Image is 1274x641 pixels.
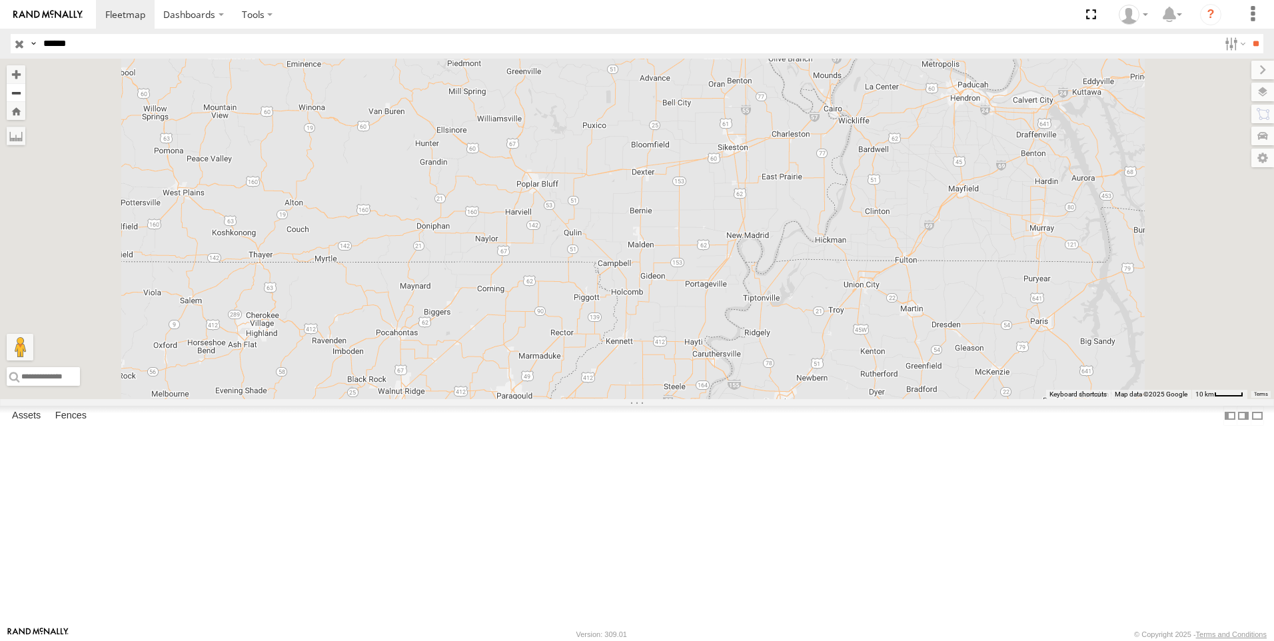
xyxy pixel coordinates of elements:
[7,127,25,145] label: Measure
[28,34,39,53] label: Search Query
[1223,406,1237,425] label: Dock Summary Table to the Left
[5,406,47,425] label: Assets
[1200,4,1221,25] i: ?
[1237,406,1250,425] label: Dock Summary Table to the Right
[7,65,25,83] button: Zoom in
[49,406,93,425] label: Fences
[1254,392,1268,397] a: Terms (opens in new tab)
[1115,390,1187,398] span: Map data ©2025 Google
[1196,630,1267,638] a: Terms and Conditions
[7,102,25,120] button: Zoom Home
[1195,390,1214,398] span: 10 km
[7,628,69,641] a: Visit our Website
[1114,5,1153,25] div: John Pope
[7,334,33,360] button: Drag Pegman onto the map to open Street View
[1251,406,1264,425] label: Hide Summary Table
[1219,34,1248,53] label: Search Filter Options
[1049,390,1107,399] button: Keyboard shortcuts
[1134,630,1267,638] div: © Copyright 2025 -
[1251,149,1274,167] label: Map Settings
[1191,390,1247,399] button: Map Scale: 10 km per 40 pixels
[13,10,83,19] img: rand-logo.svg
[7,83,25,102] button: Zoom out
[576,630,627,638] div: Version: 309.01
